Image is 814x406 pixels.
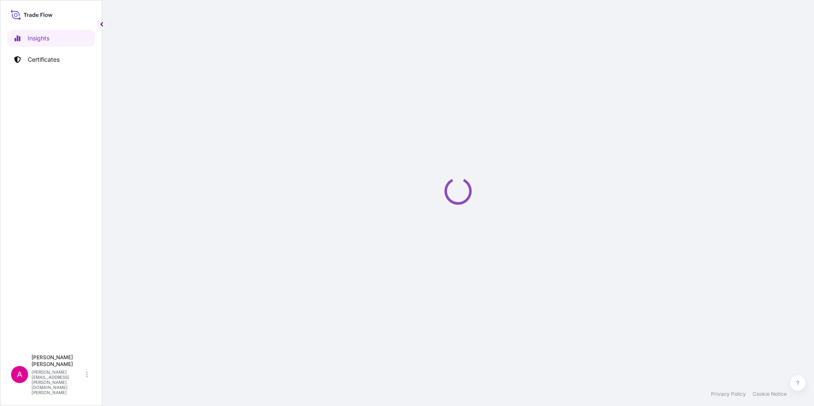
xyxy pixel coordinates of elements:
[753,391,787,397] a: Cookie Notice
[17,370,22,379] span: A
[32,369,84,395] p: [PERSON_NAME][EMAIL_ADDRESS][PERSON_NAME][DOMAIN_NAME][PERSON_NAME]
[7,30,95,47] a: Insights
[32,354,84,368] p: [PERSON_NAME] [PERSON_NAME]
[28,34,49,43] p: Insights
[711,391,746,397] a: Privacy Policy
[7,51,95,68] a: Certificates
[28,55,60,64] p: Certificates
